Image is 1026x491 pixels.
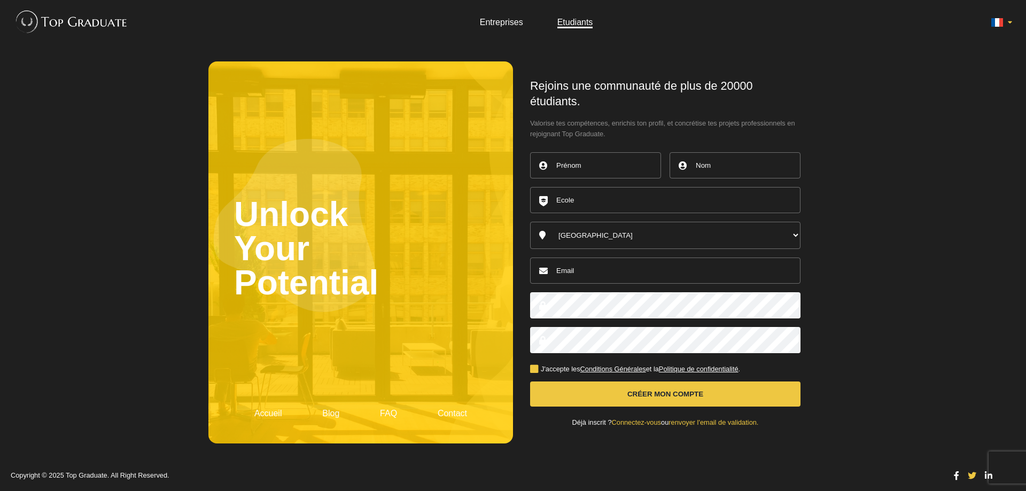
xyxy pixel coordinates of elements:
a: Accueil [254,409,282,418]
a: Contact [438,409,467,418]
img: Top Graduate [11,5,128,37]
input: Prénom [530,152,661,178]
a: Entreprises [480,18,523,27]
h2: Unlock Your Potential [234,87,487,409]
div: Déjà inscrit ? ou [530,419,800,426]
a: Connectez-vous [612,418,661,426]
input: Nom [670,152,800,178]
a: Conditions Générales [580,365,646,373]
a: Blog [322,409,339,418]
p: Copyright © 2025 Top Graduate. All Right Reserved. [11,472,942,479]
span: Valorise tes compétences, enrichis ton profil, et concrétise tes projets professionnels en rejoig... [530,118,800,139]
input: Email [530,258,800,284]
a: Politique de confidentialité [659,365,739,373]
a: FAQ [380,409,397,418]
h1: Rejoins une communauté de plus de 20000 étudiants. [530,79,800,110]
input: Ecole [530,187,800,213]
a: Etudiants [557,18,593,27]
label: J'accepte les et la . [530,366,740,373]
a: renvoyer l'email de validation. [669,418,758,426]
button: Créer mon compte [530,381,800,407]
